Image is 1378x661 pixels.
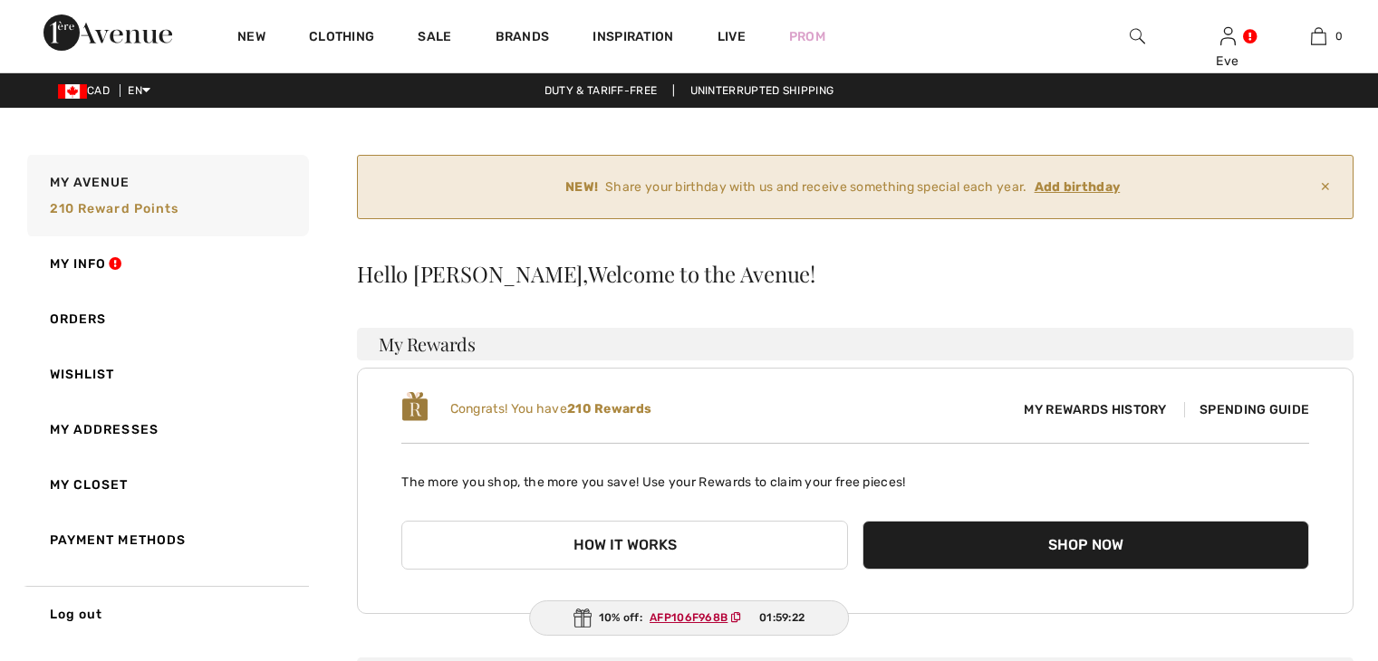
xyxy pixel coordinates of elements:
[43,14,172,51] img: 1ère Avenue
[50,201,179,216] span: 210 Reward points
[24,402,309,457] a: My Addresses
[1220,27,1236,44] a: Sign In
[24,513,309,568] a: Payment Methods
[1274,25,1363,47] a: 0
[567,401,651,417] b: 210 Rewards
[1335,28,1343,44] span: 0
[759,609,805,626] span: 01:59:22
[401,521,848,570] button: How it works
[496,29,550,48] a: Brands
[24,457,309,513] a: My Closet
[418,29,451,48] a: Sale
[1184,402,1309,417] span: Spending Guide
[650,611,728,624] ins: AFP106F968B
[58,84,117,97] span: CAD
[1130,25,1145,47] img: search the website
[1183,52,1272,71] div: Eve
[1035,179,1121,195] ins: Add birthday
[1311,25,1326,47] img: My Bag
[401,390,429,423] img: loyalty_logo_r.svg
[58,84,87,99] img: Canadian Dollar
[309,29,374,48] a: Clothing
[593,29,673,48] span: Inspiration
[357,263,1354,284] div: Hello [PERSON_NAME],
[24,347,309,402] a: Wishlist
[128,84,150,97] span: EN
[357,328,1354,360] h3: My Rewards
[573,608,592,627] img: Gift.svg
[718,27,746,46] a: Live
[789,27,825,46] a: Prom
[1009,400,1180,419] span: My Rewards History
[588,263,815,284] span: Welcome to the Avenue!
[24,586,309,642] a: Log out
[862,521,1309,570] button: Shop Now
[50,173,130,192] span: My Avenue
[24,292,309,347] a: Orders
[1313,170,1338,204] span: ✕
[401,458,1309,492] p: The more you shop, the more you save! Use your Rewards to claim your free pieces!
[1220,25,1236,47] img: My Info
[372,177,1313,196] div: Share your birthday with us and receive something special each year.
[450,401,652,417] span: Congrats! You have
[237,29,265,48] a: New
[529,600,850,636] div: 10% off:
[565,177,598,196] strong: NEW!
[24,236,309,292] a: My Info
